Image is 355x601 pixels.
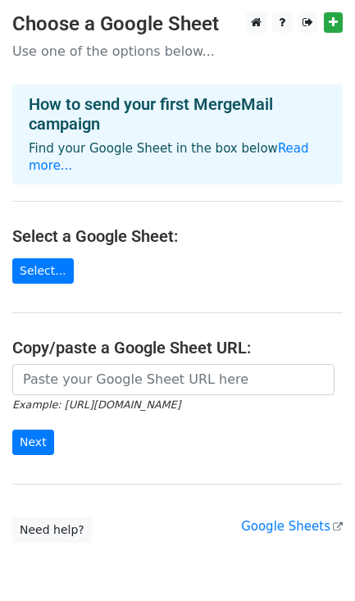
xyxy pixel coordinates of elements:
[29,140,326,175] p: Find your Google Sheet in the box below
[12,12,343,36] h3: Choose a Google Sheet
[12,338,343,357] h4: Copy/paste a Google Sheet URL:
[29,141,309,173] a: Read more...
[12,258,74,284] a: Select...
[12,398,180,411] small: Example: [URL][DOMAIN_NAME]
[29,94,326,134] h4: How to send your first MergeMail campaign
[12,226,343,246] h4: Select a Google Sheet:
[12,517,92,543] a: Need help?
[12,364,335,395] input: Paste your Google Sheet URL here
[12,43,343,60] p: Use one of the options below...
[12,430,54,455] input: Next
[241,519,343,534] a: Google Sheets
